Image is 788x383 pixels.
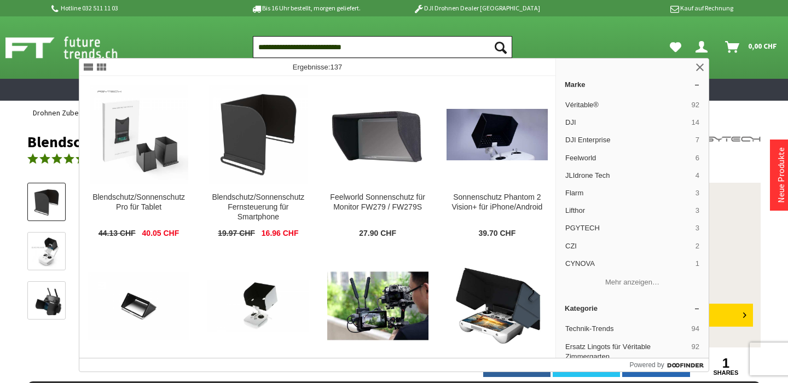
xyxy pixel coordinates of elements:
[489,36,512,58] button: Suchen
[692,369,760,376] a: shares
[31,187,62,218] img: Vorschau: Blendschutz/Sonnenschutz Fernsteuerung für Smartphone
[721,36,783,58] a: Warenkorb
[88,193,189,212] div: Blendschutz/Sonnenschutz Pro für Tablet
[748,37,777,55] span: 0,00 CHF
[27,101,95,125] a: Drohnen Zubehör
[49,2,220,15] p: Hotline 032 511 11 03
[629,360,664,370] span: Powered by
[253,36,512,58] input: Produkt, Marke, Kategorie, EAN, Artikelnummer…
[207,193,309,222] div: Blendschutz/Sonnenschutz Fernsteuerung für Smartphone
[318,77,437,247] a: Feelworld Sonnenschutz für Monitor FW279 / FW279S Feelworld Sonnenschutz für Monitor FW279 / FW27...
[448,257,546,355] img: CYNOVA Monitorblende für RC
[692,324,699,334] span: 94
[565,100,687,110] span: Véritable®
[328,85,427,184] img: Feelworld Sonnenschutz für Monitor FW279 / FW279S
[142,229,179,239] span: 40.05 CHF
[565,324,687,334] span: Technik-Trends
[691,36,716,58] a: Dein Konto
[565,223,691,233] span: PGYTECH
[327,270,428,341] img: LUT5 5.5" Monitor
[692,357,760,369] a: 1
[391,2,562,15] p: DJI Drohnen Dealer [GEOGRAPHIC_DATA]
[438,77,557,247] a: Sonnenschutz Phantom 2 Vision+ für iPhone/Android Sonnenschutz Phantom 2 Vision+ für iPhone/Andro...
[565,241,691,251] span: CZI
[664,36,687,58] a: Meine Favoriten
[447,193,548,212] div: Sonnenschutz Phantom 2 Vision+ für iPhone/Android
[565,342,687,362] span: Ersatz Lingots für Véritable Zimmergarten
[696,171,699,181] span: 4
[696,188,699,198] span: 3
[696,135,699,145] span: 7
[330,63,342,71] span: 137
[327,193,428,212] div: Feelworld Sonnenschutz für Monitor FW279 / FW279S
[565,153,691,163] span: Feelworld
[90,85,188,184] img: Blendschutz/Sonnenschutz Pro für Tablet
[696,223,699,233] span: 3
[207,280,309,331] img: DJI Phantom 3 Sonnenschutz (Tablet)
[629,358,709,372] a: Powered by
[695,134,761,145] img: PGYTECH
[696,259,699,269] span: 1
[5,34,142,61] img: Shop Futuretrends - zur Startseite wechseln
[692,342,699,362] span: 92
[447,109,548,160] img: Sonnenschutz Phantom 2 Vision+ für iPhone/Android
[220,2,391,15] p: Bis 16 Uhr bestellt, morgen geliefert.
[696,241,699,251] span: 2
[565,206,691,216] span: Lifthor
[560,274,704,292] button: Mehr anzeigen…
[99,229,136,239] span: 44.13 CHF
[209,85,308,184] img: Blendschutz/Sonnenschutz Fernsteuerung für Smartphone
[359,229,396,239] span: 27.90 CHF
[565,135,691,145] span: DJI Enterprise
[562,2,733,15] p: Kauf auf Rechnung
[199,77,317,247] a: Blendschutz/Sonnenschutz Fernsteuerung für Smartphone Blendschutz/Sonnenschutz Fernsteuerung für ...
[88,272,189,340] img: DJI CrystalSky Sonnenschutz/Blendschutz
[262,229,299,239] span: 16.96 CHF
[556,300,709,317] a: Kategorie
[27,134,614,150] h1: Blendschutz/Sonnenschutz Fernsteuerung für Smartphone
[33,108,90,118] span: Drohnen Zubehör
[218,229,255,239] span: 19.97 CHF
[775,147,786,203] a: Neue Produkte
[565,188,691,198] span: Flarm
[79,77,198,247] a: Blendschutz/Sonnenschutz Pro für Tablet Blendschutz/Sonnenschutz Pro für Tablet 44.13 CHF 40.05 CHF
[27,153,105,166] a: (1)
[692,100,699,110] span: 92
[565,118,687,127] span: DJI
[696,206,699,216] span: 3
[565,171,691,181] span: JLIdrone Tech
[293,63,342,71] span: Ergebnisse:
[696,153,699,163] span: 6
[565,259,691,269] span: CYNOVA
[692,118,699,127] span: 14
[556,76,709,93] a: Marke
[479,229,516,239] span: 39.70 CHF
